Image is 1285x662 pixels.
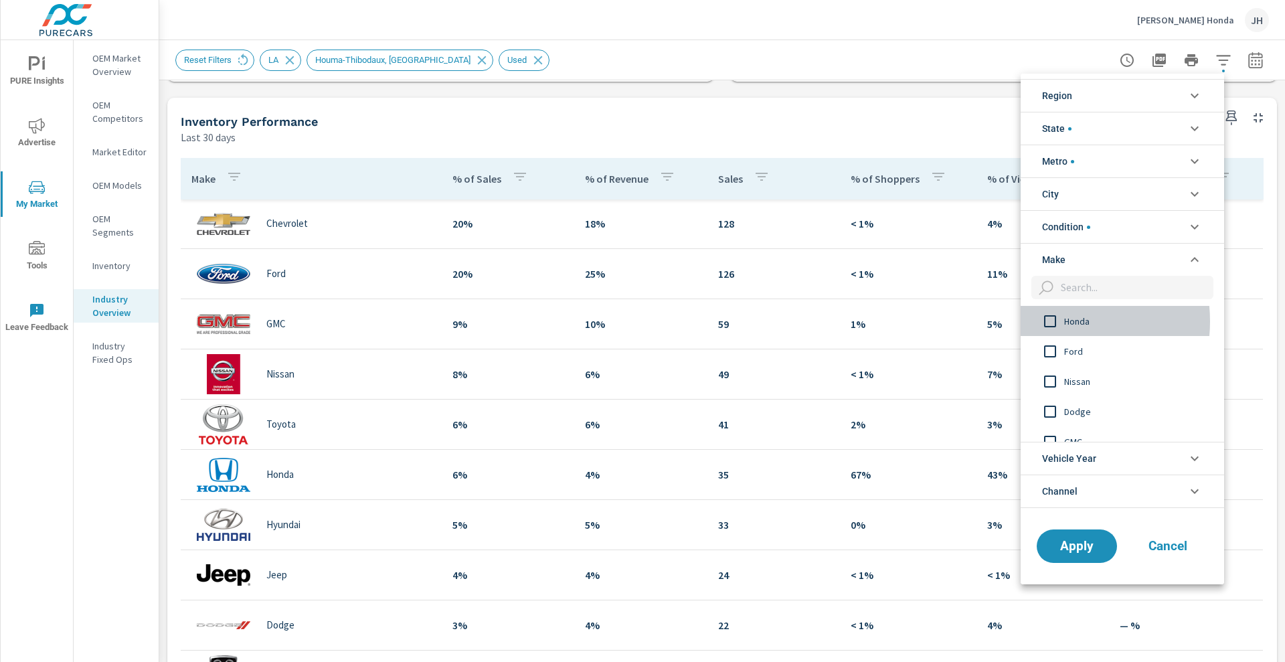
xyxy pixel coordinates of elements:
[1055,276,1213,299] input: Search...
[1021,336,1221,366] div: Ford
[1042,112,1072,145] span: State
[1021,396,1221,426] div: Dodge
[1037,529,1117,563] button: Apply
[1021,426,1221,457] div: GMC
[1064,343,1211,359] span: Ford
[1042,244,1065,276] span: Make
[1021,74,1224,513] ul: filter options
[1042,442,1096,475] span: Vehicle Year
[1128,529,1208,563] button: Cancel
[1141,540,1195,552] span: Cancel
[1042,475,1078,507] span: Channel
[1064,313,1211,329] span: Honda
[1042,145,1074,177] span: Metro
[1050,540,1104,552] span: Apply
[1021,366,1221,396] div: Nissan
[1064,374,1211,390] span: Nissan
[1021,306,1221,336] div: Honda
[1064,404,1211,420] span: Dodge
[1042,178,1059,210] span: City
[1064,434,1211,450] span: GMC
[1042,211,1090,243] span: Condition
[1042,80,1072,112] span: Region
